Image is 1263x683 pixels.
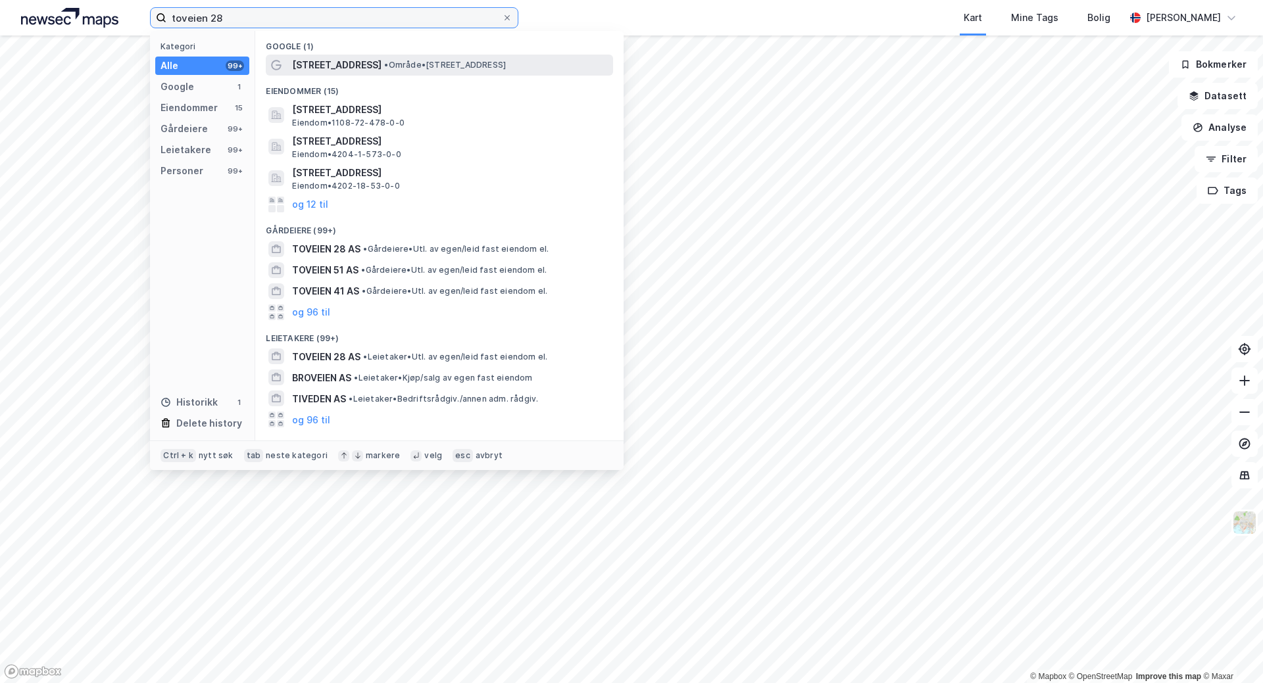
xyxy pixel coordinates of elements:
div: Eiendommer (15) [255,76,624,99]
div: esc [453,449,473,462]
div: Leietakere (99+) [255,323,624,346]
span: TOVEIEN 41 AS [292,283,359,299]
button: og 96 til [292,412,330,427]
button: Tags [1197,177,1258,204]
span: Gårdeiere • Utl. av egen/leid fast eiendom el. [362,286,547,296]
div: Google [161,79,194,95]
span: [STREET_ADDRESS] [292,57,382,73]
span: [STREET_ADDRESS] [292,133,608,149]
div: Delete history [176,415,242,431]
div: avbryt [476,450,503,461]
div: 1 [234,397,244,408]
span: Område • [STREET_ADDRESS] [384,60,506,70]
div: Ctrl + k [161,449,196,462]
div: Kart [964,10,982,26]
button: Filter [1195,146,1258,172]
div: Gårdeiere [161,121,208,137]
span: • [363,244,367,254]
div: Leietakere [161,142,211,158]
div: Personer [161,163,203,179]
div: 1 [234,82,244,92]
div: 99+ [226,145,244,155]
iframe: Chat Widget [1197,620,1263,683]
div: Alle [161,58,178,74]
span: • [384,60,388,70]
div: Bolig [1087,10,1110,26]
img: Z [1232,510,1257,535]
span: Gårdeiere • Utl. av egen/leid fast eiendom el. [363,244,549,254]
div: [PERSON_NAME] [1146,10,1221,26]
div: Historikk [161,394,218,410]
div: 15 [234,103,244,113]
span: Leietaker • Bedriftsrådgiv./annen adm. rådgiv. [349,394,538,404]
a: Improve this map [1136,672,1201,681]
div: Google (1) [255,31,624,55]
button: Bokmerker [1169,51,1258,78]
a: OpenStreetMap [1069,672,1133,681]
div: nytt søk [199,450,234,461]
span: TIVEDEN AS [292,391,346,407]
span: Leietaker • Kjøp/salg av egen fast eiendom [354,373,532,383]
a: Mapbox [1030,672,1066,681]
span: Eiendom • 4204-1-573-0-0 [292,149,401,160]
span: Gårdeiere • Utl. av egen/leid fast eiendom el. [361,265,547,275]
div: 99+ [226,124,244,134]
button: Datasett [1177,83,1258,109]
div: markere [366,450,400,461]
a: Mapbox homepage [4,664,62,679]
span: Leietaker • Utl. av egen/leid fast eiendom el. [363,352,547,362]
img: logo.a4113a55bc3d86da70a041830d287a7e.svg [21,8,118,28]
div: 99+ [226,60,244,71]
button: og 12 til [292,197,328,212]
div: neste kategori [266,450,328,461]
span: TOVEIEN 28 AS [292,241,360,257]
div: 99+ [226,166,244,176]
div: velg [424,450,442,461]
button: Analyse [1181,114,1258,141]
span: Eiendom • 1108-72-478-0-0 [292,118,405,128]
span: • [362,286,366,296]
div: Eiendommer [161,100,218,116]
button: og 96 til [292,304,330,320]
span: TOVEIEN 28 AS [292,349,360,365]
span: • [354,373,358,383]
div: Gårdeiere (99+) [255,215,624,239]
div: Personer (99+) [255,430,624,454]
span: TOVEIEN 51 AS [292,262,359,278]
span: • [349,394,353,404]
div: Mine Tags [1011,10,1058,26]
div: tab [244,449,264,462]
input: Søk på adresse, matrikkel, gårdeiere, leietakere eller personer [166,8,502,28]
span: BROVEIEN AS [292,370,351,386]
span: [STREET_ADDRESS] [292,102,608,118]
span: Eiendom • 4202-18-53-0-0 [292,181,399,191]
span: [STREET_ADDRESS] [292,165,608,181]
span: • [361,265,365,275]
span: • [363,352,367,362]
div: Kategori [161,41,249,51]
